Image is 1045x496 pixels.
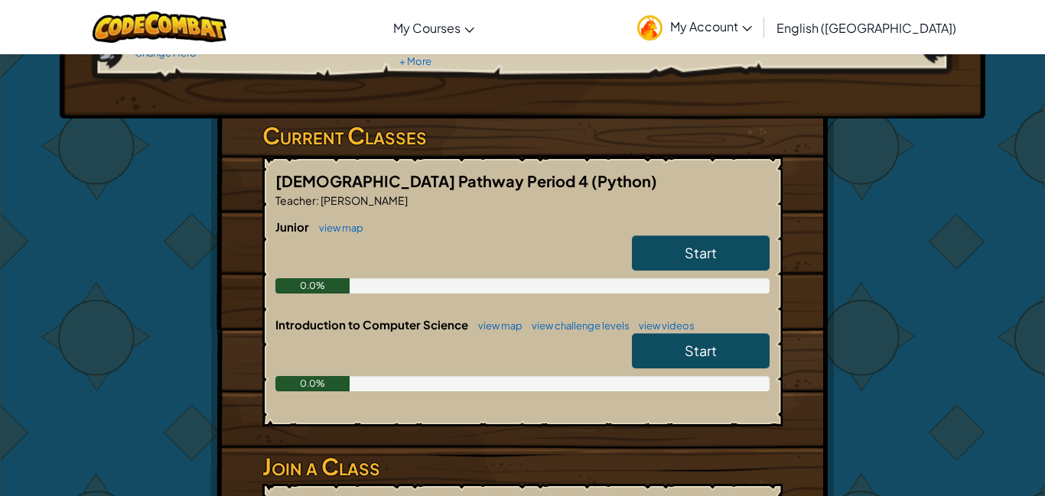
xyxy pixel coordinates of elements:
[591,171,657,190] span: (Python)
[631,319,695,332] a: view videos
[262,449,783,484] h3: Join a Class
[685,342,717,359] span: Start
[393,20,461,36] span: My Courses
[275,278,350,293] div: 0.0%
[275,219,311,234] span: Junior
[776,20,956,36] span: English ([GEOGRAPHIC_DATA])
[685,244,717,261] span: Start
[470,319,522,332] a: view map
[769,7,964,48] a: English ([GEOGRAPHIC_DATA])
[275,376,350,391] div: 0.0%
[275,171,591,190] span: [DEMOGRAPHIC_DATA] Pathway Period 4
[637,15,662,41] img: avatar
[399,55,431,67] a: + More
[316,193,319,207] span: :
[275,193,316,207] span: Teacher
[93,11,226,43] img: CodeCombat logo
[630,3,760,51] a: My Account
[275,317,470,332] span: Introduction to Computer Science
[386,7,482,48] a: My Courses
[311,222,363,234] a: view map
[319,193,408,207] span: [PERSON_NAME]
[670,18,752,34] span: My Account
[524,319,630,332] a: view challenge levels
[262,118,783,153] h3: Current Classes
